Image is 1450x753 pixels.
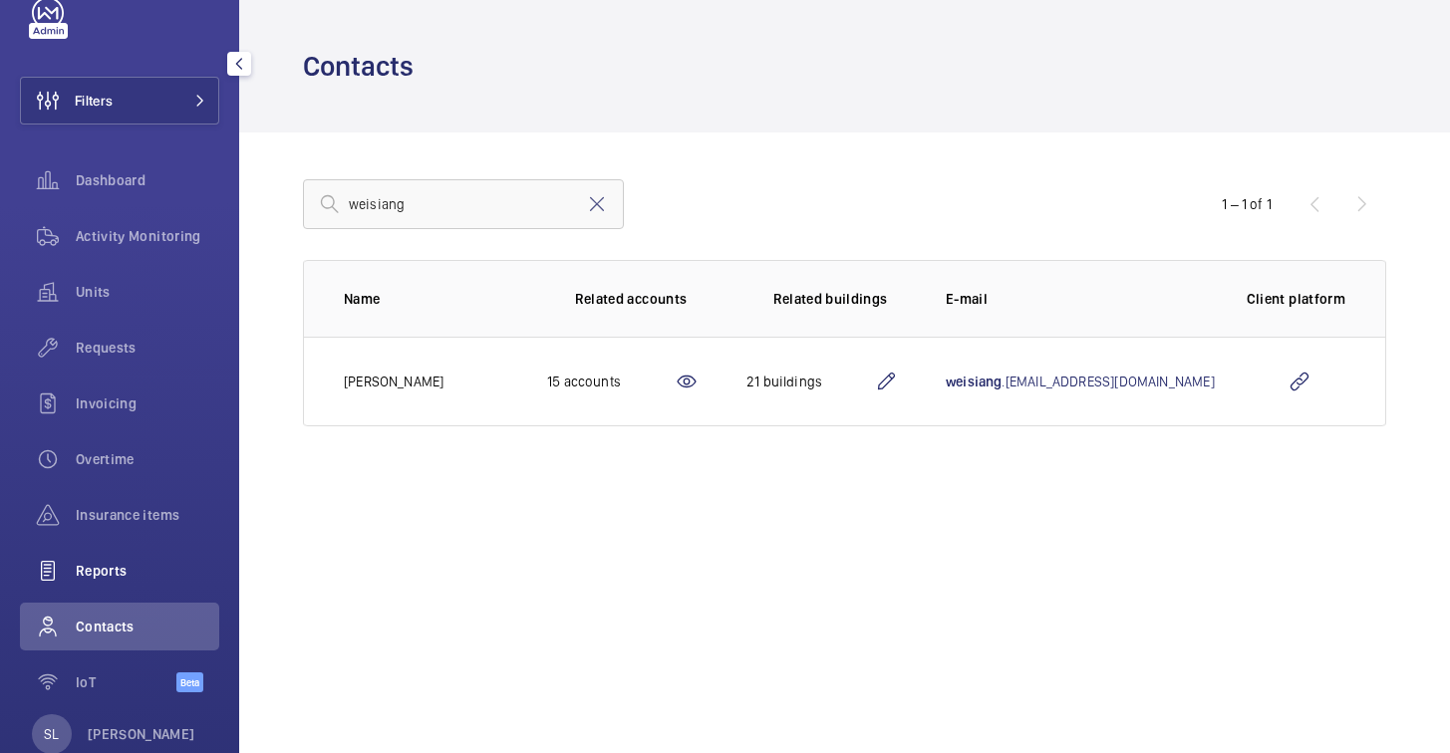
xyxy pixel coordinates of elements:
[76,561,219,581] span: Reports
[303,179,624,229] input: Search by lastname, firstname, mail or client
[773,289,888,309] p: Related buildings
[946,289,1215,309] p: E-mail
[76,393,219,413] span: Invoicing
[20,77,219,125] button: Filters
[76,282,219,302] span: Units
[88,724,195,744] p: [PERSON_NAME]
[344,289,515,309] p: Name
[44,724,59,744] p: SL
[344,372,443,391] p: [PERSON_NAME]
[176,672,203,692] span: Beta
[76,170,219,190] span: Dashboard
[1247,289,1345,309] p: Client platform
[76,449,219,469] span: Overtime
[946,374,1215,389] a: weisiang.[EMAIL_ADDRESS][DOMAIN_NAME]
[76,226,219,246] span: Activity Monitoring
[76,617,219,636] span: Contacts
[547,372,675,391] div: 15 accounts
[75,91,113,111] span: Filters
[76,672,176,692] span: IoT
[946,374,1002,389] span: weisiang
[76,338,219,358] span: Requests
[746,372,874,391] div: 21 buildings
[303,48,426,85] h1: Contacts
[1222,194,1272,214] div: 1 – 1 of 1
[575,289,688,309] p: Related accounts
[76,505,219,525] span: Insurance items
